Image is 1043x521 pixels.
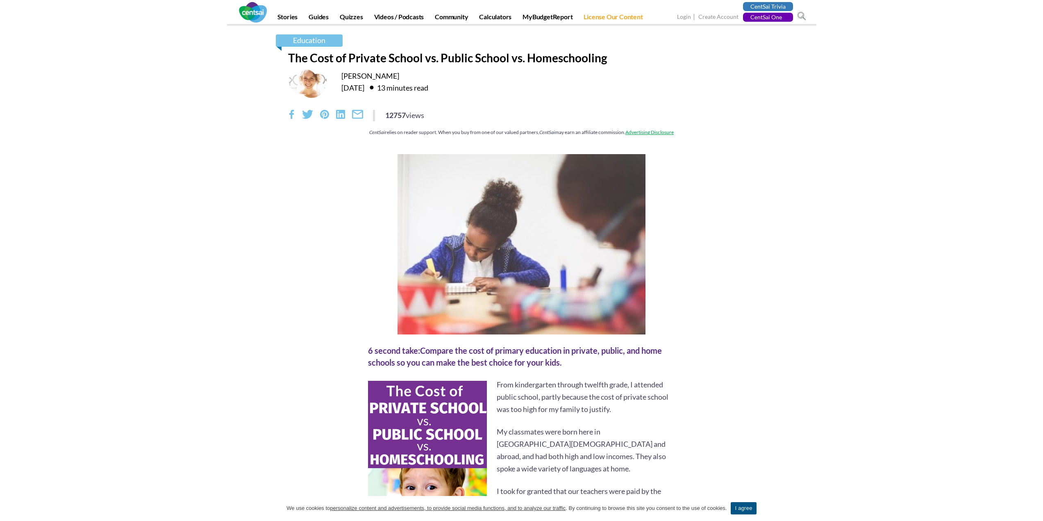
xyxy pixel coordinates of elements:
em: CentSai [369,129,385,135]
time: [DATE] [341,83,364,92]
a: Calculators [474,13,516,24]
img: CentSai [239,2,267,23]
a: Videos / Podcasts [369,13,429,24]
span: views [406,111,424,120]
img: The Cost of Private School vs. Public School vs. Homeschooling [398,154,645,334]
span: We use cookies to . By continuing to browse this site you consent to the use of cookies. [286,504,727,512]
div: Compare the cost of primary education in private, public, and home schools so you can make the be... [368,345,675,368]
div: 13 minutes read [366,81,428,94]
u: personalize content and advertisements, to provide social media functions, and to analyze our tra... [330,505,566,511]
h1: The Cost of Private School vs. Public School vs. Homeschooling [288,51,755,65]
a: Education [276,34,343,47]
p: My classmates were born here in [GEOGRAPHIC_DATA][DEMOGRAPHIC_DATA] and abroad, and had both high... [368,425,675,475]
a: Guides [304,13,334,24]
a: Advertising Disclosure [625,129,674,135]
a: I agree [731,502,756,514]
a: I agree [1029,504,1037,512]
a: Create Account [698,13,739,22]
div: relies on reader support. When you buy from one of our valued partners, may earn an affiliate com... [288,129,755,136]
em: CentSai [539,129,555,135]
div: 12757 [385,110,424,121]
a: CentSai One [743,13,793,22]
a: Login [677,13,691,22]
span: | [692,12,697,22]
a: Stories [273,13,303,24]
a: [PERSON_NAME] [341,71,399,80]
a: CentSai Trivia [743,2,793,11]
a: MyBudgetReport [518,13,577,24]
a: License Our Content [579,13,648,24]
a: Community [430,13,473,24]
p: From kindergarten through twelfth grade, I attended public school, partly because the cost of pri... [368,378,675,415]
span: 6 second take: [368,346,420,355]
p: I took for granted that our teachers were paid by the state and our books were lent to us each year. [368,485,675,510]
a: Quizzes [335,13,368,24]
